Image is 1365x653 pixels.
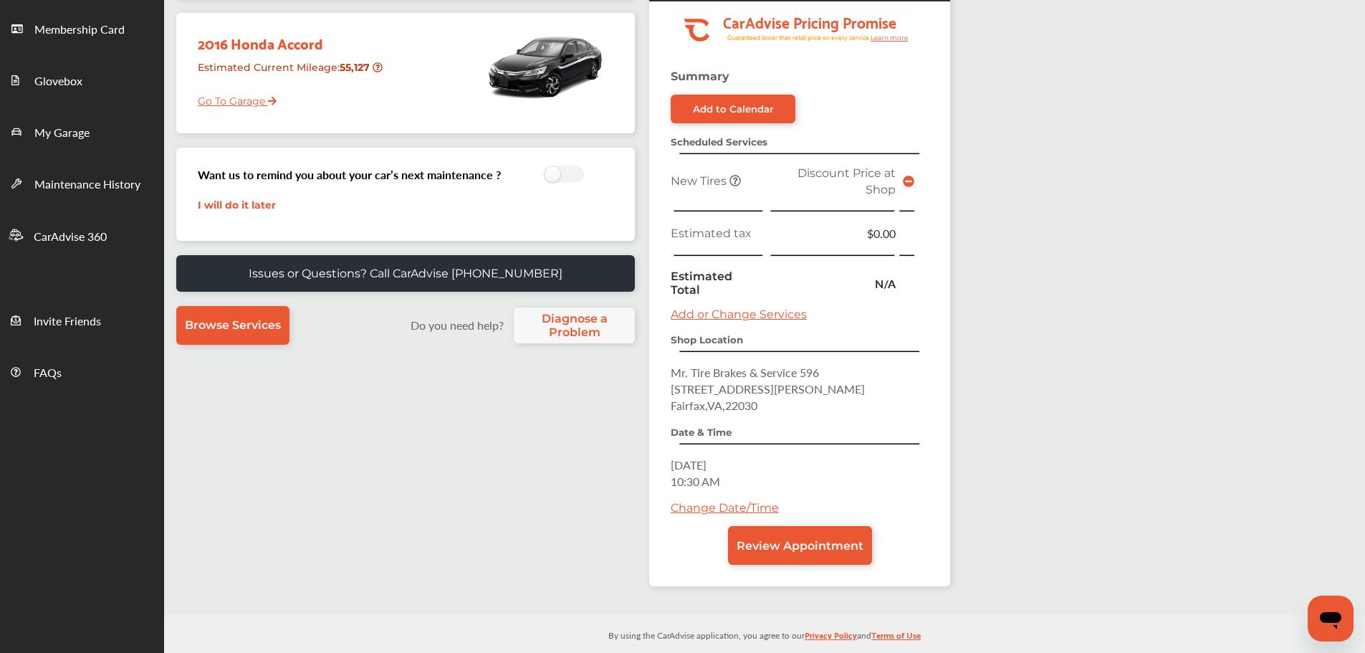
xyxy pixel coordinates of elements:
tspan: Guaranteed lower than retail price on every service. [727,33,871,42]
span: Browse Services [185,318,281,332]
p: By using the CarAdvise application, you agree to our and [164,627,1365,642]
img: mobile_10653_st0640_046.jpg [484,20,606,113]
td: $0.00 [766,221,899,245]
a: Privacy Policy [805,627,857,649]
span: Membership Card [34,21,125,39]
span: New Tires [671,174,729,188]
div: Add to Calendar [693,103,774,115]
span: Glovebox [34,72,82,91]
label: Do you need help? [403,317,510,333]
a: Browse Services [176,306,289,345]
a: Membership Card [1,2,163,54]
strong: Summary [671,70,729,83]
a: Change Date/Time [671,501,779,515]
span: [DATE] [671,457,707,473]
a: Terms of Use [871,627,921,649]
tspan: CarAdvise Pricing Promise [723,9,896,34]
strong: Date & Time [671,426,732,438]
span: Invite Friends [34,313,101,331]
span: Diagnose a Problem [521,312,628,339]
span: My Garage [34,124,90,143]
span: Mr. Tire Brakes & Service 596 [671,364,819,381]
a: Issues or Questions? Call CarAdvise [PHONE_NUMBER] [176,255,635,292]
a: Diagnose a Problem [514,308,635,343]
strong: Shop Location [671,334,743,345]
a: Add to Calendar [671,95,795,123]
span: FAQs [34,364,62,383]
span: CarAdvise 360 [34,228,107,247]
span: Discount Price at Shop [798,166,896,196]
td: N/A [766,266,899,300]
strong: Scheduled Services [671,136,767,148]
p: Issues or Questions? Call CarAdvise [PHONE_NUMBER] [249,267,562,280]
iframe: Button to launch messaging window [1308,596,1354,642]
a: Add or Change Services [671,308,807,321]
a: I will do it later [198,199,276,211]
strong: 55,127 [340,61,373,74]
span: 10:30 AM [671,473,720,490]
tspan: Learn more [871,34,909,42]
span: Maintenance History [34,176,140,194]
td: Estimated Total [667,266,766,300]
td: Estimated tax [667,221,766,245]
div: 2016 Honda Accord [187,20,397,55]
div: Estimated Current Mileage : [187,55,397,92]
span: [STREET_ADDRESS][PERSON_NAME] [671,381,865,397]
a: My Garage [1,105,163,157]
span: Review Appointment [737,539,863,553]
span: Fairfax , VA , 22030 [671,397,757,414]
a: Maintenance History [1,157,163,209]
a: Glovebox [1,54,163,105]
a: Go To Garage [187,84,277,111]
a: Review Appointment [728,526,872,565]
h3: Want us to remind you about your car’s next maintenance ? [198,166,501,183]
